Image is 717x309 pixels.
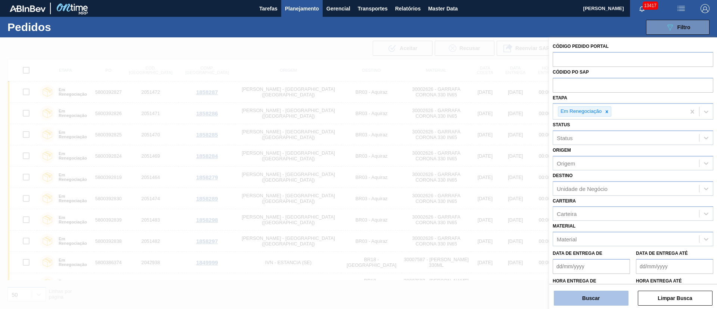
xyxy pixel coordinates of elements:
img: Logout [701,4,710,13]
label: Material [553,223,575,229]
button: Notificações [630,3,654,14]
span: Planejamento [285,4,319,13]
button: Filtro [646,20,710,35]
span: Transportes [358,4,388,13]
label: Destino [553,173,572,178]
span: Relatórios [395,4,420,13]
div: Em Renegociação [558,107,603,116]
span: 13417 [643,1,658,10]
div: Material [557,236,577,242]
span: Tarefas [259,4,277,13]
div: Origem [557,160,575,166]
span: Filtro [677,24,690,30]
input: dd/mm/yyyy [636,259,713,274]
div: Carteira [557,211,577,217]
label: Código Pedido Portal [553,44,609,49]
label: Hora entrega até [636,276,713,287]
label: Hora entrega de [553,276,630,287]
h1: Pedidos [7,23,119,31]
input: dd/mm/yyyy [553,259,630,274]
label: Etapa [553,95,567,101]
img: userActions [677,4,686,13]
label: Data de Entrega de [553,251,602,256]
label: Status [553,122,570,127]
img: TNhmsLtSVTkK8tSr43FrP2fwEKptu5GPRR3wAAAABJRU5ErkJggg== [10,5,46,12]
label: Códido PO SAP [553,69,589,75]
label: Data de Entrega até [636,251,688,256]
label: Origem [553,148,571,153]
div: Unidade de Negócio [557,185,608,192]
span: Gerencial [326,4,350,13]
span: Master Data [428,4,457,13]
label: Carteira [553,198,576,204]
div: Status [557,135,573,141]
